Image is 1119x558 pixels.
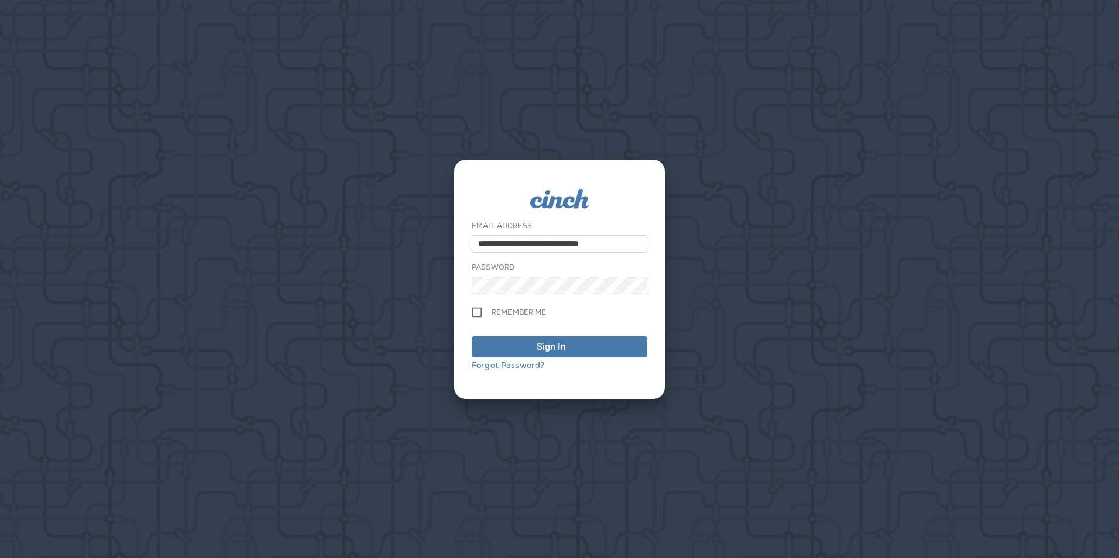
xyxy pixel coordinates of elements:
[472,336,647,357] button: Sign In
[472,263,514,272] label: Password
[537,340,566,354] div: Sign In
[472,221,532,230] label: Email Address
[492,308,547,317] span: Remember me
[472,360,544,370] a: Forgot Password?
